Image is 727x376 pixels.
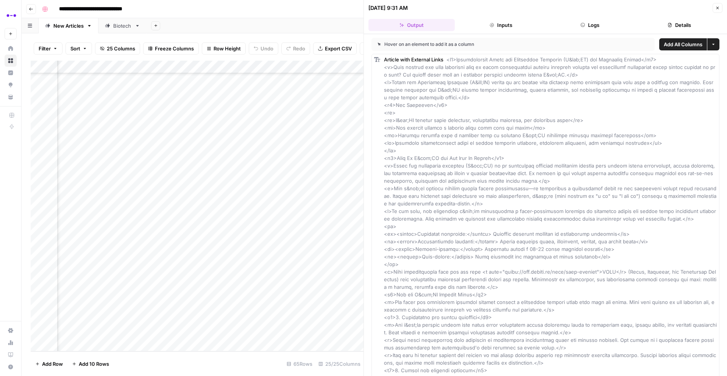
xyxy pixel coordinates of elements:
a: Insights [5,67,17,79]
span: Filter [39,45,51,52]
span: Add All Columns [664,41,702,48]
button: Undo [249,42,278,55]
a: New Articles [39,18,98,33]
div: Biotech [113,22,132,30]
button: Add 10 Rows [67,358,114,370]
button: Freeze Columns [143,42,199,55]
a: Learning Hub [5,349,17,361]
a: Browse [5,55,17,67]
a: Biotech [98,18,147,33]
button: Logs [547,19,633,31]
a: Home [5,42,17,55]
a: Your Data [5,91,17,103]
div: 65 Rows [284,358,315,370]
button: Filter [34,42,62,55]
button: Workspace: Abacum [5,6,17,25]
button: Output [368,19,455,31]
div: [DATE] 9:31 AM [368,4,408,12]
span: Freeze Columns [155,45,194,52]
a: Usage [5,337,17,349]
span: Undo [261,45,273,52]
img: Abacum Logo [5,9,18,22]
span: Add 10 Rows [79,360,109,368]
span: Row Height [214,45,241,52]
button: Add Row [31,358,67,370]
button: Help + Support [5,361,17,373]
button: Redo [281,42,310,55]
span: 25 Columns [107,45,135,52]
span: Export CSV [325,45,352,52]
a: Settings [5,324,17,337]
button: Inputs [458,19,544,31]
button: Add All Columns [659,38,707,50]
div: 25/25 Columns [315,358,363,370]
div: Hover on an element to add it as a column [378,41,562,48]
span: Article with External Links [384,56,443,63]
button: Details [636,19,722,31]
button: Row Height [202,42,246,55]
div: New Articles [53,22,84,30]
a: Opportunities [5,79,17,91]
button: Sort [66,42,92,55]
span: Sort [70,45,80,52]
span: Add Row [42,360,63,368]
span: Redo [293,45,305,52]
button: 25 Columns [95,42,140,55]
button: Export CSV [313,42,357,55]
